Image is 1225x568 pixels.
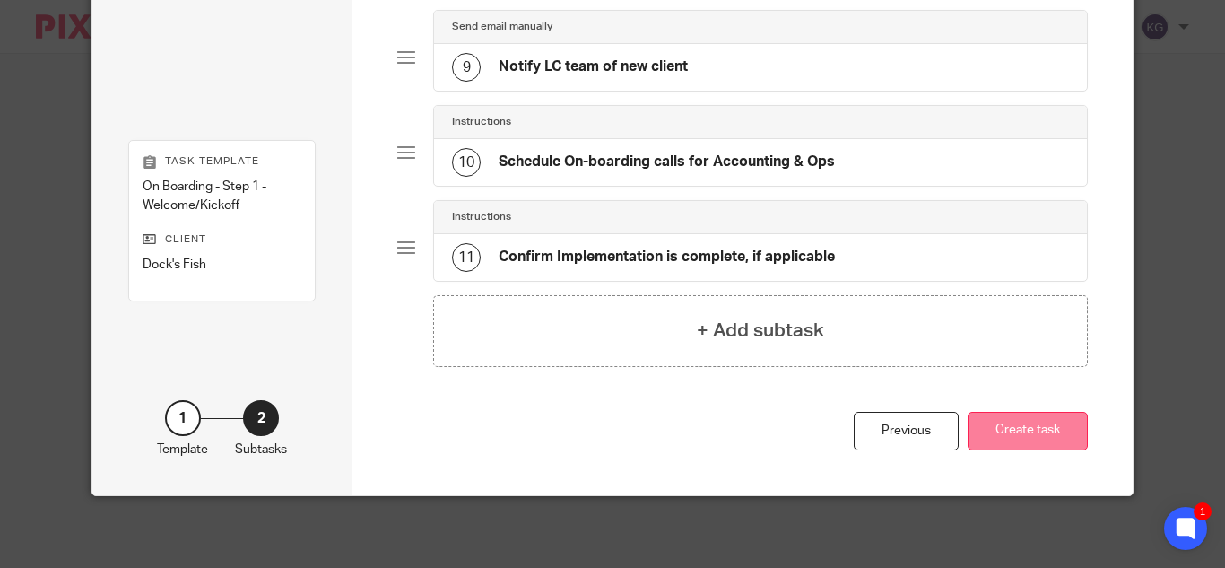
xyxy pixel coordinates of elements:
[143,232,301,247] p: Client
[165,400,201,436] div: 1
[235,441,287,459] p: Subtasks
[143,154,301,169] p: Task template
[1194,502,1212,520] div: 1
[243,400,279,436] div: 2
[499,57,688,76] h4: Notify LC team of new client
[157,441,208,459] p: Template
[499,153,835,171] h4: Schedule On-boarding calls for Accounting & Ops
[452,115,511,129] h4: Instructions
[968,412,1088,450] button: Create task
[452,243,481,272] div: 11
[452,148,481,177] div: 10
[143,178,301,214] p: On Boarding - Step 1 - Welcome/Kickoff
[697,317,824,345] h4: + Add subtask
[452,20,552,34] h4: Send email manually
[499,248,835,267] h4: Confirm Implementation is complete, if applicable
[143,256,301,274] p: Dock's Fish
[854,412,959,450] div: Previous
[452,210,511,224] h4: Instructions
[452,53,481,82] div: 9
